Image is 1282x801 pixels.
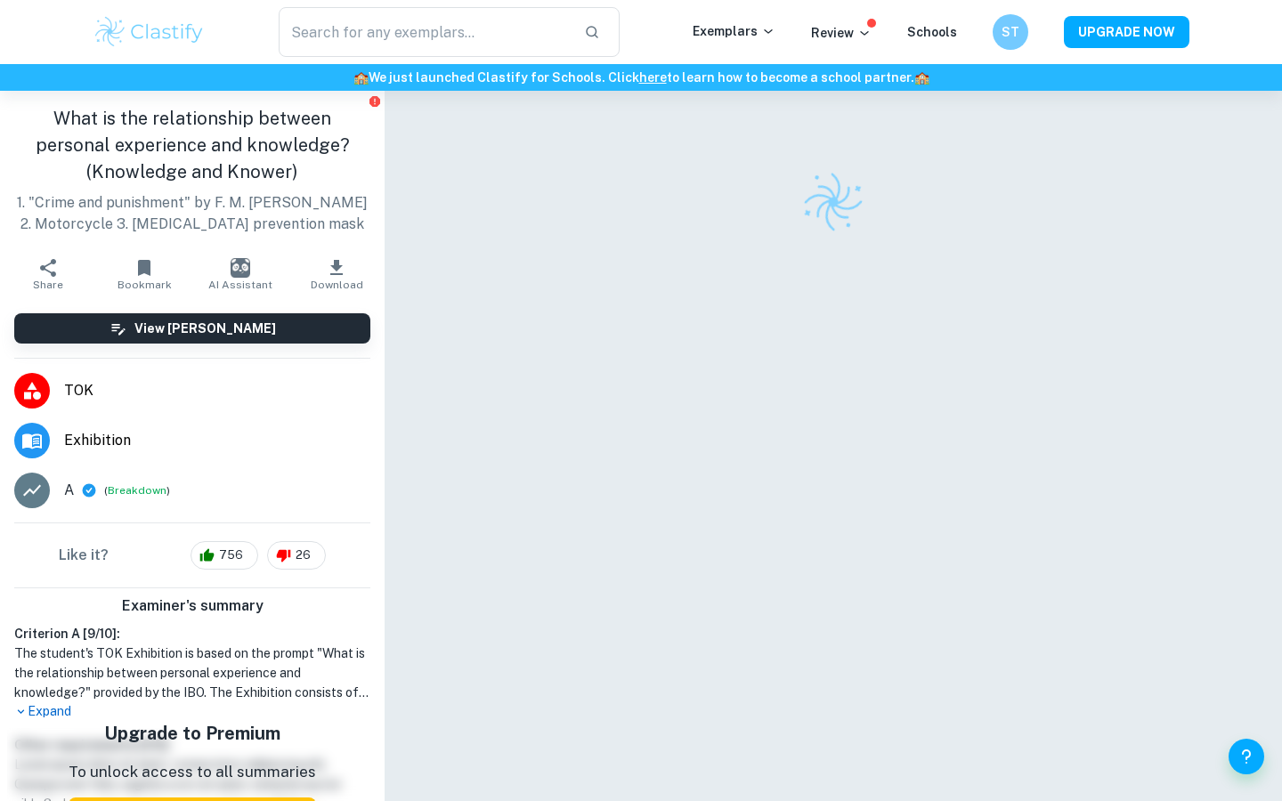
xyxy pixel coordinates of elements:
[96,249,192,299] button: Bookmark
[209,546,253,564] span: 756
[231,258,250,278] img: AI Assistant
[907,25,957,39] a: Schools
[639,70,667,85] a: here
[7,595,377,617] h6: Examiner's summary
[208,279,272,291] span: AI Assistant
[693,21,775,41] p: Exemplars
[14,643,370,702] h1: The student's TOK Exhibition is based on the prompt "What is the relationship between personal ex...
[286,546,320,564] span: 26
[14,313,370,344] button: View [PERSON_NAME]
[914,70,929,85] span: 🏫
[4,68,1278,87] h6: We just launched Clastify for Schools. Click to learn how to become a school partner.
[353,70,369,85] span: 🏫
[118,279,172,291] span: Bookmark
[33,279,63,291] span: Share
[14,192,370,235] p: 1. "Crime and punishment" by F. M. [PERSON_NAME] 2. Motorcycle 3. [MEDICAL_DATA] prevention mask
[64,430,370,451] span: Exhibition
[14,624,370,643] h6: Criterion A [ 9 / 10 ]:
[267,541,326,570] div: 26
[795,164,872,240] img: Clastify logo
[279,7,570,57] input: Search for any exemplars...
[104,482,170,499] span: ( )
[311,279,363,291] span: Download
[811,23,872,43] p: Review
[1001,22,1021,42] h6: ST
[69,761,316,784] p: To unlock access to all summaries
[93,14,206,50] img: Clastify logo
[64,480,74,501] p: A
[108,482,166,498] button: Breakdown
[368,94,381,108] button: Report issue
[69,720,316,747] h5: Upgrade to Premium
[1064,16,1189,48] button: UPGRADE NOW
[288,249,385,299] button: Download
[14,105,370,185] h1: What is the relationship between personal experience and knowledge? (Knowledge and Knower)
[191,541,258,570] div: 756
[134,319,276,338] h6: View [PERSON_NAME]
[59,545,109,566] h6: Like it?
[1229,739,1264,774] button: Help and Feedback
[64,380,370,401] span: TOK
[993,14,1028,50] button: ST
[192,249,288,299] button: AI Assistant
[14,702,370,721] p: Expand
